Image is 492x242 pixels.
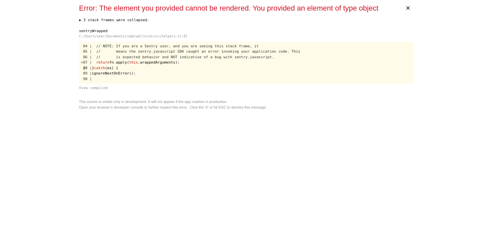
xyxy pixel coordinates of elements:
[116,60,129,65] span: apply(
[140,60,178,65] span: wrappedArguments)
[177,60,180,65] span: ;
[92,66,94,70] span: }
[85,66,87,70] span: ^
[96,60,109,65] span: return
[109,60,114,65] span: fn
[114,60,116,65] span: .
[83,66,85,70] span: |
[129,60,138,65] span: this
[92,71,134,75] span: ignoreNextOnError()
[83,55,92,59] span: 86 |
[79,34,188,38] span: C:/Users/user/Documents/code/wellnite/src/helpers.ts:87
[83,44,92,48] span: 84 |
[79,99,413,110] div: This screen is visible only in development. It will not appear if the app crashes in production. ...
[79,18,413,23] button: ▶ 3 stack frames were collapsed.
[83,71,92,75] span: 89 |
[83,77,92,81] span: 90 |
[134,71,136,75] span: ;
[83,60,92,65] span: 87 |
[96,44,258,48] span: // NOTE: If you are a Sentry user, and you are seeing this stack frame, it
[79,3,403,14] div: Error: The element you provided cannot be rendered. You provided an element of type object
[94,66,105,70] span: catch
[81,60,83,65] span: >
[83,49,92,54] span: 85 |
[96,49,300,54] span: // means the sentry.javascript SDK caught an error invoking your application code. This
[79,28,413,34] div: sentryWrapped
[79,85,413,91] button: View compiled
[96,55,274,59] span: // is expected behavior and NOT indicative of a bug with sentry.javascript.
[105,66,118,70] span: (ex) {
[138,60,140,65] span: ,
